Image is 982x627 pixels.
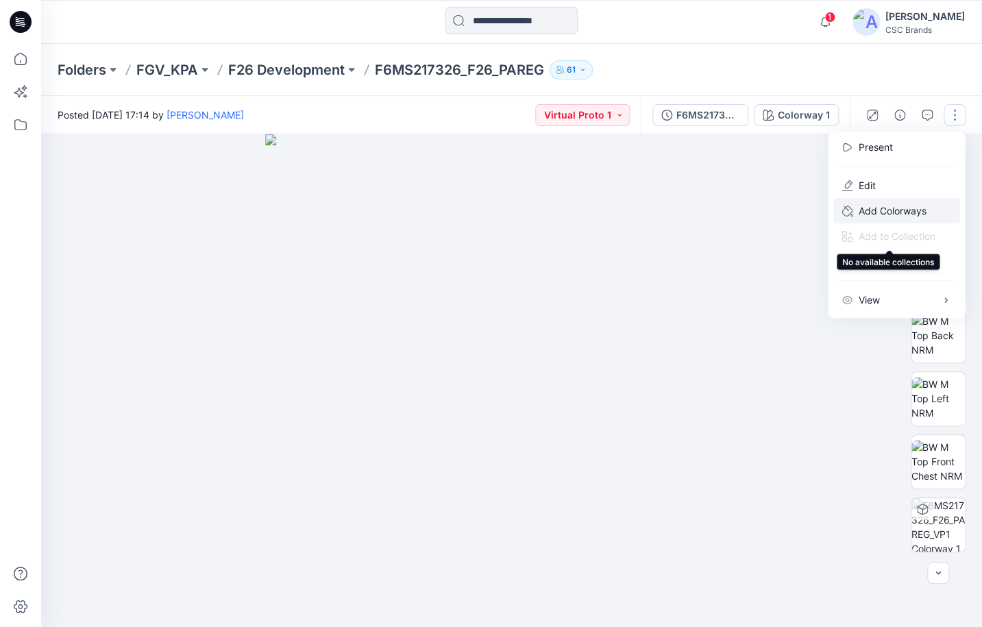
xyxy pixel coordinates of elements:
a: F26 Development [228,60,345,79]
p: Add Colorways [858,204,926,218]
div: Colorway 1 [778,108,830,123]
a: Folders [58,60,106,79]
button: 61 [550,60,593,79]
button: Colorway 1 [754,104,839,126]
p: View [858,293,879,307]
a: FGV_KPA [136,60,198,79]
div: F6MS217326_F26_PAREG_VP1 [676,108,739,123]
span: 1 [824,12,835,23]
img: BW M Top Left NRM [911,377,965,420]
a: Edit [858,178,875,193]
img: eyJhbGciOiJIUzI1NiIsImtpZCI6IjAiLCJzbHQiOiJzZXMiLCJ0eXAiOiJKV1QifQ.eyJkYXRhIjp7InR5cGUiOiJzdG9yYW... [265,134,758,627]
p: Duplicate to... [858,254,920,269]
img: F6MS217326_F26_PAREG_VP1 Colorway 1 [911,498,965,552]
span: Posted [DATE] 17:14 by [58,108,244,122]
button: F6MS217326_F26_PAREG_VP1 [652,104,748,126]
div: CSC Brands [885,25,965,35]
p: F6MS217326_F26_PAREG [375,60,544,79]
a: Present [858,140,892,154]
img: avatar [852,8,880,36]
a: [PERSON_NAME] [167,109,244,121]
img: BW M Top Back NRM [911,314,965,357]
img: BW M Top Front Chest NRM [911,440,965,483]
p: 61 [567,62,576,77]
button: Details [889,104,911,126]
div: [PERSON_NAME] [885,8,965,25]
